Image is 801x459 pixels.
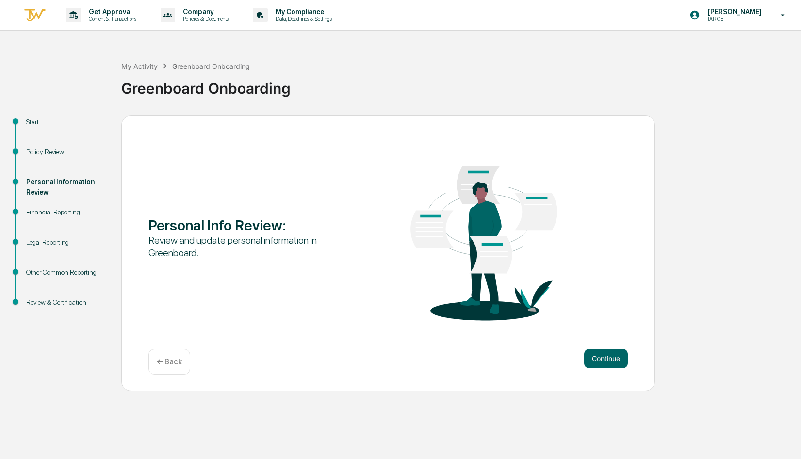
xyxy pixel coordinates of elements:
img: logo [23,7,47,23]
p: Content & Transactions [81,16,141,22]
p: Data, Deadlines & Settings [268,16,337,22]
div: Financial Reporting [26,207,106,217]
div: Legal Reporting [26,237,106,247]
p: Policies & Documents [175,16,233,22]
p: Company [175,8,233,16]
div: Personal Info Review : [148,216,340,234]
p: [PERSON_NAME] [700,8,767,16]
div: Review & Certification [26,297,106,308]
img: Personal Info Review [388,137,580,337]
div: Start [26,117,106,127]
div: Greenboard Onboarding [121,72,796,97]
p: ← Back [157,357,182,366]
p: My Compliance [268,8,337,16]
button: Continue [584,349,628,368]
p: IAR CE [700,16,767,22]
iframe: Open customer support [770,427,796,453]
div: Other Common Reporting [26,267,106,278]
div: My Activity [121,62,158,70]
p: Get Approval [81,8,141,16]
div: Personal Information Review [26,177,106,197]
div: Greenboard Onboarding [172,62,250,70]
div: Policy Review [26,147,106,157]
div: Review and update personal information in Greenboard. [148,234,340,259]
